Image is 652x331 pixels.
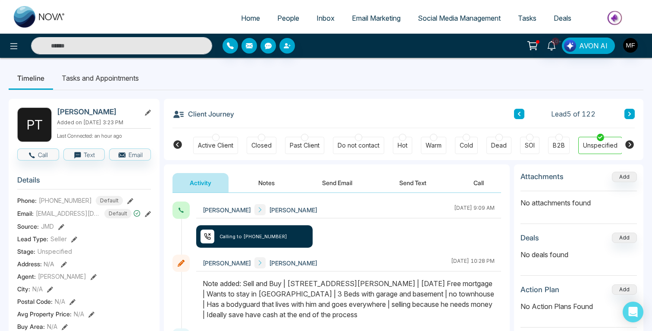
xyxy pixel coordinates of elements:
[17,247,35,256] span: Stage:
[623,302,643,322] div: Open Intercom Messenger
[554,14,571,22] span: Deals
[198,141,233,150] div: Active Client
[172,173,229,192] button: Activity
[520,249,637,260] p: No deals found
[290,141,320,150] div: Past Client
[104,209,132,218] span: Default
[269,10,308,26] a: People
[63,148,105,161] button: Text
[57,107,137,116] h2: [PERSON_NAME]
[17,176,151,189] h3: Details
[352,14,401,22] span: Email Marketing
[454,204,495,215] div: [DATE] 9:09 AM
[251,141,272,150] div: Closed
[17,272,36,281] span: Agent:
[382,173,444,192] button: Send Text
[520,285,559,294] h3: Action Plan
[612,233,637,243] button: Add
[426,141,442,150] div: Warm
[545,10,580,26] a: Deals
[17,148,59,161] button: Call
[518,14,536,22] span: Tasks
[17,196,37,205] span: Phone:
[612,284,637,295] button: Add
[17,284,30,293] span: City :
[47,322,57,331] span: N/A
[541,38,562,53] a: 10+
[74,309,84,318] span: N/A
[41,222,54,231] span: JMD
[17,309,72,318] span: Avg Property Price :
[269,258,317,268] span: [PERSON_NAME]
[109,148,151,161] button: Email
[17,322,45,331] span: Buy Area :
[57,119,151,126] p: Added on [DATE] 3:23 PM
[553,141,565,150] div: B2B
[520,191,637,208] p: No attachments found
[398,141,407,150] div: Hot
[520,172,564,181] h3: Attachments
[623,38,638,53] img: User Avatar
[456,173,501,192] button: Call
[38,272,86,281] span: [PERSON_NAME]
[305,173,370,192] button: Send Email
[17,297,53,306] span: Postal Code :
[551,109,596,119] span: Lead 5 of 122
[96,196,123,205] span: Default
[241,173,292,192] button: Notes
[17,107,52,142] div: P T
[564,40,576,52] img: Lead Flow
[491,141,507,150] div: Dead
[203,205,251,214] span: [PERSON_NAME]
[584,8,647,28] img: Market-place.gif
[219,233,287,240] span: Calling to [PHONE_NUMBER]
[17,209,34,218] span: Email:
[579,41,608,51] span: AVON AI
[32,284,43,293] span: N/A
[53,66,147,90] li: Tasks and Appointments
[203,258,251,268] span: [PERSON_NAME]
[17,222,39,231] span: Source:
[612,173,637,180] span: Add
[520,233,539,242] h3: Deals
[583,141,618,150] div: Unspecified
[451,257,495,268] div: [DATE] 10:28 PM
[509,10,545,26] a: Tasks
[17,259,54,268] span: Address:
[343,10,409,26] a: Email Marketing
[36,209,100,218] span: [EMAIL_ADDRESS][DOMAIN_NAME]
[38,247,72,256] span: Unspecified
[14,6,66,28] img: Nova CRM Logo
[55,297,65,306] span: N/A
[57,130,151,140] p: Last Connected: an hour ago
[460,141,473,150] div: Cold
[418,14,501,22] span: Social Media Management
[562,38,615,54] button: AVON AI
[232,10,269,26] a: Home
[317,14,335,22] span: Inbox
[612,172,637,182] button: Add
[269,205,317,214] span: [PERSON_NAME]
[39,196,92,205] span: [PHONE_NUMBER]
[172,107,234,120] h3: Client Journey
[44,260,54,268] span: N/A
[277,14,299,22] span: People
[308,10,343,26] a: Inbox
[409,10,509,26] a: Social Media Management
[552,38,559,45] span: 10+
[525,141,535,150] div: SOI
[9,66,53,90] li: Timeline
[338,141,379,150] div: Do not contact
[17,234,48,243] span: Lead Type:
[241,14,260,22] span: Home
[520,301,637,312] p: No Action Plans Found
[50,234,67,243] span: Seller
